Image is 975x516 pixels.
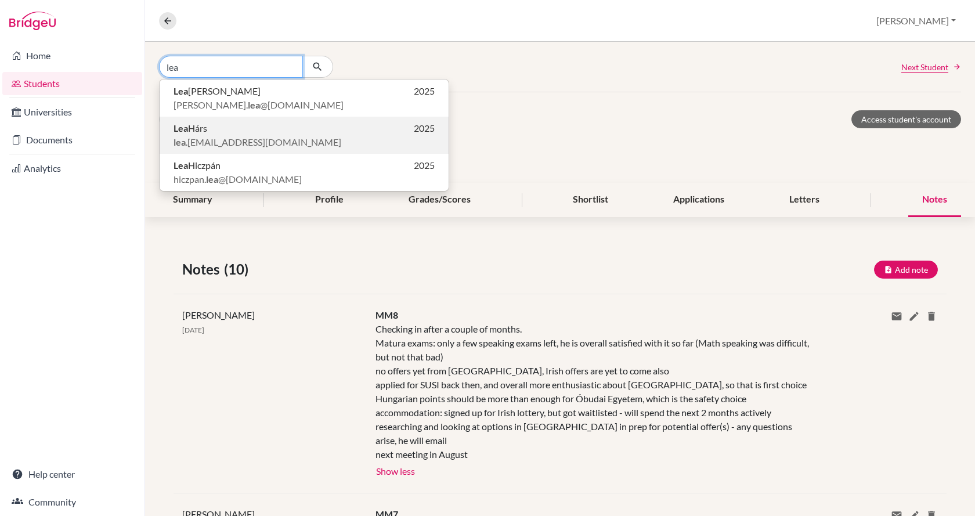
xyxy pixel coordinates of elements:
div: Summary [159,183,226,217]
span: hiczpan. @[DOMAIN_NAME] [174,172,302,186]
span: MM8 [375,309,398,320]
button: Show less [375,461,416,479]
span: 2025 [414,84,435,98]
div: Profile [301,183,358,217]
span: Next Student [901,61,948,73]
button: Lea[PERSON_NAME]2025[PERSON_NAME].lea@[DOMAIN_NAME] [160,80,449,117]
button: Add note [874,261,938,279]
b: Lea [174,160,188,171]
b: lea [206,174,218,185]
b: lea [174,136,186,147]
button: LeaHárs2025lea.[EMAIL_ADDRESS][DOMAIN_NAME] [160,117,449,154]
div: Shortlist [559,183,622,217]
div: Notes [908,183,961,217]
button: [PERSON_NAME] [871,10,961,32]
span: [PERSON_NAME]. @[DOMAIN_NAME] [174,98,344,112]
a: Help center [2,463,142,486]
div: Applications [659,183,738,217]
span: Hárs [174,121,207,135]
button: LeaHiczpán2025hiczpan.lea@[DOMAIN_NAME] [160,154,449,191]
div: Grades/Scores [395,183,485,217]
a: Community [2,490,142,514]
a: Students [2,72,142,95]
span: Notes [182,259,224,280]
span: 2025 [414,158,435,172]
input: Find student by name... [159,56,303,78]
b: Lea [174,122,188,133]
span: [PERSON_NAME] [182,309,255,320]
div: Checking in after a couple of months. Matura exams: only a few speaking exams left, he is overall... [375,322,809,461]
span: Hiczpán [174,158,221,172]
span: .[EMAIL_ADDRESS][DOMAIN_NAME] [174,135,341,149]
span: [PERSON_NAME] [174,84,261,98]
span: 2025 [414,121,435,135]
b: lea [248,99,260,110]
b: Lea [174,85,188,96]
a: Home [2,44,142,67]
a: Documents [2,128,142,151]
a: Access student's account [851,110,961,128]
a: Universities [2,100,142,124]
div: Letters [775,183,833,217]
img: Bridge-U [9,12,56,30]
span: (10) [224,259,253,280]
a: Next Student [901,61,961,73]
a: Analytics [2,157,142,180]
span: [DATE] [182,326,204,334]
